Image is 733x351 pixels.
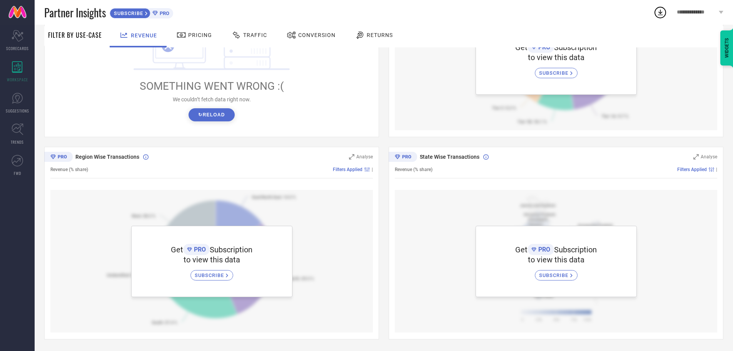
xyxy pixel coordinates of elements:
span: Revenue (% share) [395,167,432,172]
span: SUBSCRIBE [539,70,570,76]
span: Analyse [356,154,373,160]
span: PRO [536,246,550,253]
a: SUBSCRIBE [535,62,578,78]
a: SUBSCRIBEPRO [110,6,173,18]
span: to view this data [528,53,584,62]
a: SUBSCRIBE [535,264,578,280]
span: Traffic [243,32,267,38]
span: | [716,167,717,172]
span: Filters Applied [677,167,707,172]
span: Subscription [210,245,252,254]
span: SOMETHING WENT WRONG :( [140,80,284,92]
div: Premium [44,152,73,163]
span: Returns [367,32,393,38]
span: SUBSCRIBE [110,10,145,16]
span: Revenue (% share) [50,167,88,172]
button: ↻Reload [189,108,234,121]
span: Pricing [188,32,212,38]
span: PRO [192,246,206,253]
span: to view this data [184,255,240,264]
span: Filter By Use-Case [48,30,102,40]
svg: Zoom [349,154,354,160]
span: SUBSCRIBE [539,272,570,278]
span: Conversion [298,32,336,38]
span: WORKSPACE [7,77,28,82]
span: TRENDS [11,139,24,145]
span: Subscription [554,245,597,254]
div: Open download list [653,5,667,19]
span: Revenue [131,32,157,39]
span: Get [515,245,528,254]
span: SUGGESTIONS [6,108,29,114]
span: | [372,167,373,172]
span: Region Wise Transactions [75,154,139,160]
svg: Zoom [693,154,699,160]
span: PRO [158,10,169,16]
span: Get [171,245,183,254]
span: We couldn’t fetch data right now. [173,96,251,102]
span: Partner Insights [44,5,106,20]
div: Premium [389,152,417,163]
span: State Wise Transactions [420,154,479,160]
span: to view this data [528,255,584,264]
span: FWD [14,170,21,176]
span: SUBSCRIBE [195,272,226,278]
a: SUBSCRIBE [190,264,233,280]
span: SCORECARDS [6,45,29,51]
span: Filters Applied [333,167,362,172]
span: Analyse [701,154,717,160]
